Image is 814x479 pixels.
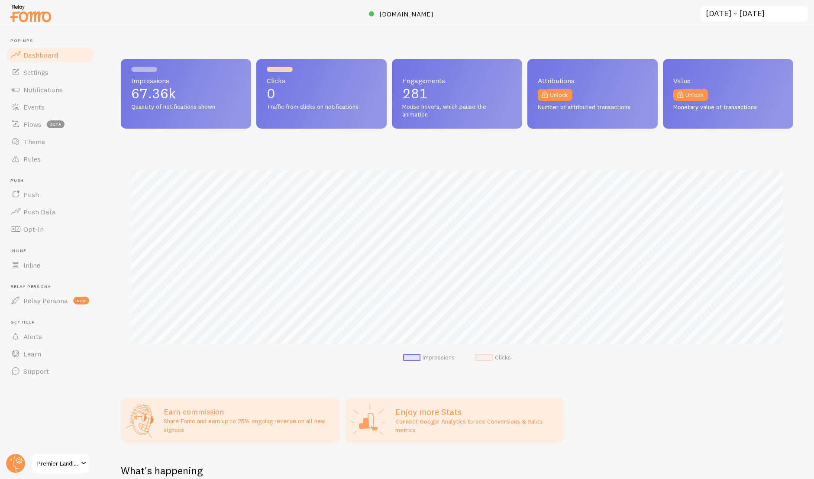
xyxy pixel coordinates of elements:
span: beta [47,120,65,128]
span: Attributions [538,77,647,84]
span: Notifications [23,85,63,94]
span: Relay Persona [10,284,94,290]
span: Events [23,103,45,111]
a: Alerts [5,328,94,345]
span: Pop-ups [10,38,94,44]
p: 281 [402,87,512,100]
span: Support [23,367,49,375]
a: Push Data [5,203,94,220]
a: Relay Persona new [5,292,94,309]
span: Quantity of notifications shown [131,103,241,111]
a: Support [5,362,94,380]
img: Google Analytics [350,403,385,438]
li: Impressions [403,354,455,362]
span: Clicks [267,77,376,84]
a: Inline [5,256,94,274]
a: Dashboard [5,46,94,64]
a: Learn [5,345,94,362]
span: Settings [23,68,48,77]
a: Push [5,186,94,203]
p: 67.36k [131,87,241,100]
a: Premier Landing Pages [31,453,90,474]
span: Number of attributed transactions [538,104,647,111]
a: Unlock [673,89,708,101]
span: Mouse hovers, which pause the animation [402,103,512,118]
span: Value [673,77,783,84]
span: Engagements [402,77,512,84]
a: Settings [5,64,94,81]
span: Get Help [10,320,94,325]
a: Events [5,98,94,116]
a: Enjoy more Stats Connect Google Analytics to see Conversions & Sales metrics [345,398,564,443]
a: Theme [5,133,94,150]
a: Unlock [538,89,572,101]
span: Relay Persona [23,296,68,305]
p: Connect Google Analytics to see Conversions & Sales metrics [395,417,559,434]
span: Alerts [23,332,42,341]
span: Push [10,178,94,184]
p: 0 [267,87,376,100]
span: Rules [23,155,41,163]
a: Flows beta [5,116,94,133]
span: Learn [23,350,41,358]
h2: Enjoy more Stats [395,406,559,418]
h2: What's happening [121,464,203,477]
span: Dashboard [23,51,58,59]
img: fomo-relay-logo-orange.svg [9,2,52,24]
span: Inline [23,261,40,269]
a: Rules [5,150,94,168]
span: Impressions [131,77,241,84]
span: Push [23,190,39,199]
span: Traffic from clicks on notifications [267,103,376,111]
span: Flows [23,120,42,129]
a: Opt-In [5,220,94,238]
a: Notifications [5,81,94,98]
span: Push Data [23,207,56,216]
li: Clicks [475,354,511,362]
h3: Earn commission [164,407,335,417]
span: Premier Landing Pages [37,458,78,469]
p: Share Fomo and earn up to 25% ongoing revenue on all new signups [164,417,335,434]
span: new [73,297,89,304]
span: Inline [10,248,94,254]
span: Monetary value of transactions [673,104,783,111]
span: Theme [23,137,45,146]
span: Opt-In [23,225,44,233]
